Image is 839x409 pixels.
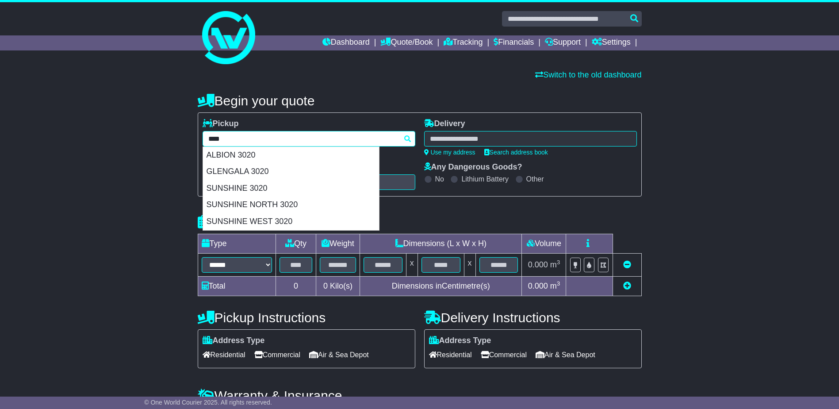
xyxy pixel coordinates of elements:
[203,147,379,164] div: ALBION 3020
[144,399,272,406] span: © One World Courier 2025. All rights reserved.
[484,149,548,156] a: Search address book
[424,310,642,325] h4: Delivery Instructions
[360,277,522,296] td: Dimensions in Centimetre(s)
[203,336,265,346] label: Address Type
[592,35,631,50] a: Settings
[557,280,560,287] sup: 3
[276,234,316,254] td: Qty
[198,215,309,229] h4: Package details |
[203,197,379,213] div: SUNSHINE NORTH 3020
[424,162,522,172] label: Any Dangerous Goods?
[429,348,472,362] span: Residential
[309,348,369,362] span: Air & Sea Depot
[536,348,595,362] span: Air & Sea Depot
[316,234,360,254] td: Weight
[323,282,328,290] span: 0
[198,234,276,254] td: Type
[550,260,560,269] span: m
[535,70,641,79] a: Switch to the old dashboard
[481,348,527,362] span: Commercial
[623,282,631,290] a: Add new item
[464,254,475,277] td: x
[494,35,534,50] a: Financials
[322,35,370,50] a: Dashboard
[203,213,379,230] div: SUNSHINE WEST 3020
[526,175,544,183] label: Other
[522,234,566,254] td: Volume
[424,149,475,156] a: Use my address
[550,282,560,290] span: m
[203,348,245,362] span: Residential
[424,119,465,129] label: Delivery
[203,163,379,180] div: GLENGALA 3020
[444,35,483,50] a: Tracking
[198,93,642,108] h4: Begin your quote
[198,277,276,296] td: Total
[203,180,379,197] div: SUNSHINE 3020
[435,175,444,183] label: No
[528,282,548,290] span: 0.000
[429,336,491,346] label: Address Type
[198,310,415,325] h4: Pickup Instructions
[198,388,642,403] h4: Warranty & Insurance
[360,234,522,254] td: Dimensions (L x W x H)
[461,175,509,183] label: Lithium Battery
[254,348,300,362] span: Commercial
[557,259,560,266] sup: 3
[545,35,581,50] a: Support
[276,277,316,296] td: 0
[203,119,239,129] label: Pickup
[623,260,631,269] a: Remove this item
[380,35,433,50] a: Quote/Book
[528,260,548,269] span: 0.000
[406,254,418,277] td: x
[203,131,415,147] typeahead: Please provide city
[316,277,360,296] td: Kilo(s)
